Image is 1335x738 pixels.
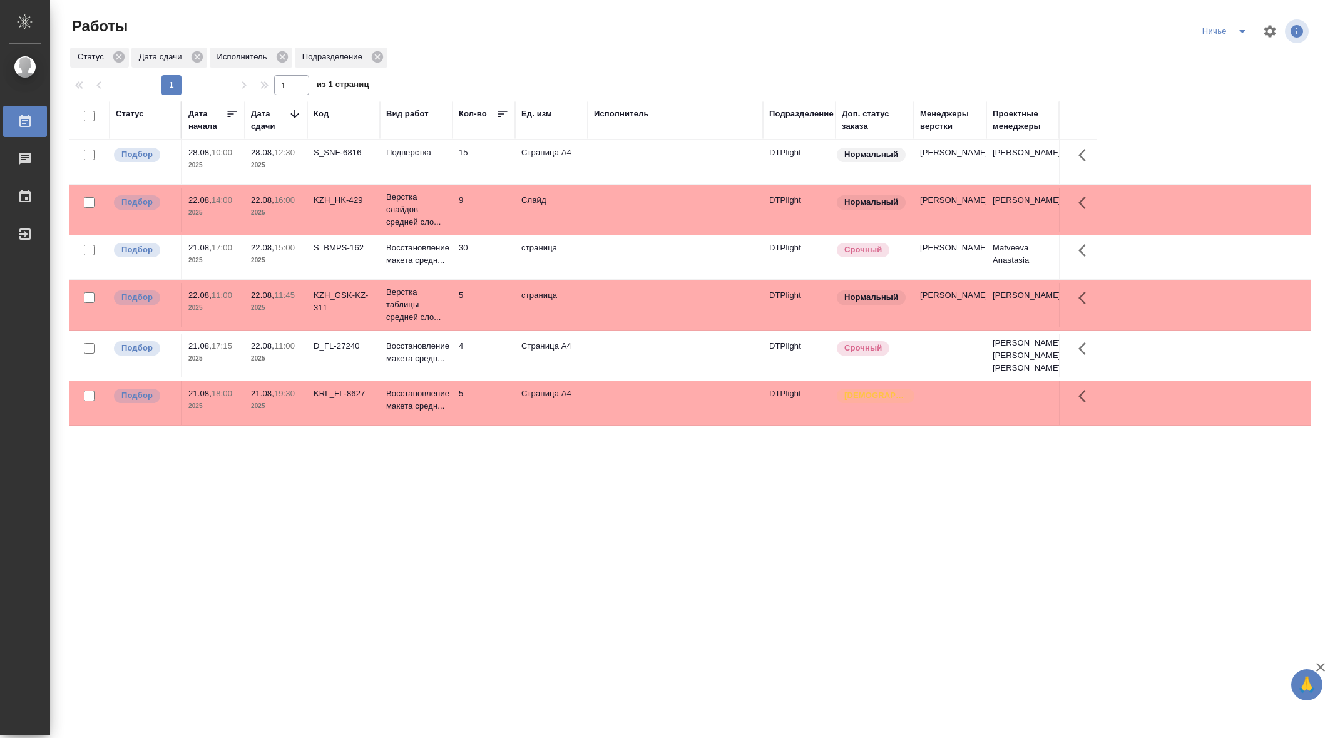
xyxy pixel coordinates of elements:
[78,51,108,63] p: Статус
[274,195,295,205] p: 16:00
[212,389,232,398] p: 18:00
[453,188,515,232] td: 9
[251,207,301,219] p: 2025
[594,108,649,120] div: Исполнитель
[113,242,175,259] div: Можно подбирать исполнителей
[763,235,836,279] td: DTPlight
[515,188,588,232] td: Слайд
[251,159,301,172] p: 2025
[274,290,295,300] p: 11:45
[314,340,374,352] div: D_FL-27240
[188,148,212,157] p: 28.08,
[314,146,374,159] div: S_SNF-6816
[986,188,1059,232] td: [PERSON_NAME]
[274,389,295,398] p: 19:30
[113,194,175,211] div: Можно подбирать исполнителей
[121,389,153,402] p: Подбор
[1071,334,1101,364] button: Здесь прячутся важные кнопки
[217,51,272,63] p: Исполнитель
[251,341,274,351] p: 22.08,
[302,51,367,63] p: Подразделение
[844,342,882,354] p: Срочный
[188,243,212,252] p: 21.08,
[763,188,836,232] td: DTPlight
[453,283,515,327] td: 5
[844,291,898,304] p: Нормальный
[763,381,836,425] td: DTPlight
[1071,283,1101,313] button: Здесь прячутся важные кнопки
[113,387,175,404] div: Можно подбирать исполнителей
[453,235,515,279] td: 30
[251,148,274,157] p: 28.08,
[251,400,301,413] p: 2025
[116,108,144,120] div: Статус
[274,148,295,157] p: 12:30
[459,108,487,120] div: Кол-во
[763,283,836,327] td: DTPlight
[1071,381,1101,411] button: Здесь прячутся важные кнопки
[515,283,588,327] td: страница
[386,108,429,120] div: Вид работ
[113,146,175,163] div: Можно подбирать исполнителей
[251,290,274,300] p: 22.08,
[844,196,898,208] p: Нормальный
[453,334,515,377] td: 4
[1071,188,1101,218] button: Здесь прячутся важные кнопки
[844,389,907,402] p: [DEMOGRAPHIC_DATA]
[188,302,238,314] p: 2025
[1255,16,1285,46] span: Настроить таблицу
[386,191,446,228] p: Верстка слайдов средней сло...
[314,194,374,207] div: KZH_HK-429
[314,242,374,254] div: S_BMPS-162
[121,243,153,256] p: Подбор
[188,352,238,365] p: 2025
[251,243,274,252] p: 22.08,
[139,51,187,63] p: Дата сдачи
[386,340,446,365] p: Восстановление макета средн...
[251,108,289,133] div: Дата сдачи
[188,254,238,267] p: 2025
[188,389,212,398] p: 21.08,
[314,289,374,314] div: KZH_GSK-KZ-311
[842,108,908,133] div: Доп. статус заказа
[920,146,980,159] p: [PERSON_NAME]
[131,48,207,68] div: Дата сдачи
[188,195,212,205] p: 22.08,
[769,108,834,120] div: Подразделение
[386,387,446,413] p: Восстановление макета средн...
[274,243,295,252] p: 15:00
[188,159,238,172] p: 2025
[993,337,1053,374] p: [PERSON_NAME], [PERSON_NAME] [PERSON_NAME]...
[251,389,274,398] p: 21.08,
[920,289,980,302] p: [PERSON_NAME]
[1285,19,1311,43] span: Посмотреть информацию
[993,108,1053,133] div: Проектные менеджеры
[212,341,232,351] p: 17:15
[210,48,292,68] div: Исполнитель
[986,140,1059,184] td: [PERSON_NAME]
[188,108,226,133] div: Дата начала
[920,194,980,207] p: [PERSON_NAME]
[844,243,882,256] p: Срочный
[188,341,212,351] p: 21.08,
[212,290,232,300] p: 11:00
[188,290,212,300] p: 22.08,
[763,140,836,184] td: DTPlight
[515,235,588,279] td: страница
[274,341,295,351] p: 11:00
[1071,235,1101,265] button: Здесь прячутся важные кнопки
[212,148,232,157] p: 10:00
[121,196,153,208] p: Подбор
[986,235,1059,279] td: Matveeva Anastasia
[1199,21,1255,41] div: split button
[763,334,836,377] td: DTPlight
[212,195,232,205] p: 14:00
[251,352,301,365] p: 2025
[70,48,129,68] div: Статус
[317,77,369,95] span: из 1 страниц
[113,289,175,306] div: Можно подбирать исполнителей
[121,291,153,304] p: Подбор
[920,242,980,254] p: [PERSON_NAME]
[69,16,128,36] span: Работы
[212,243,232,252] p: 17:00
